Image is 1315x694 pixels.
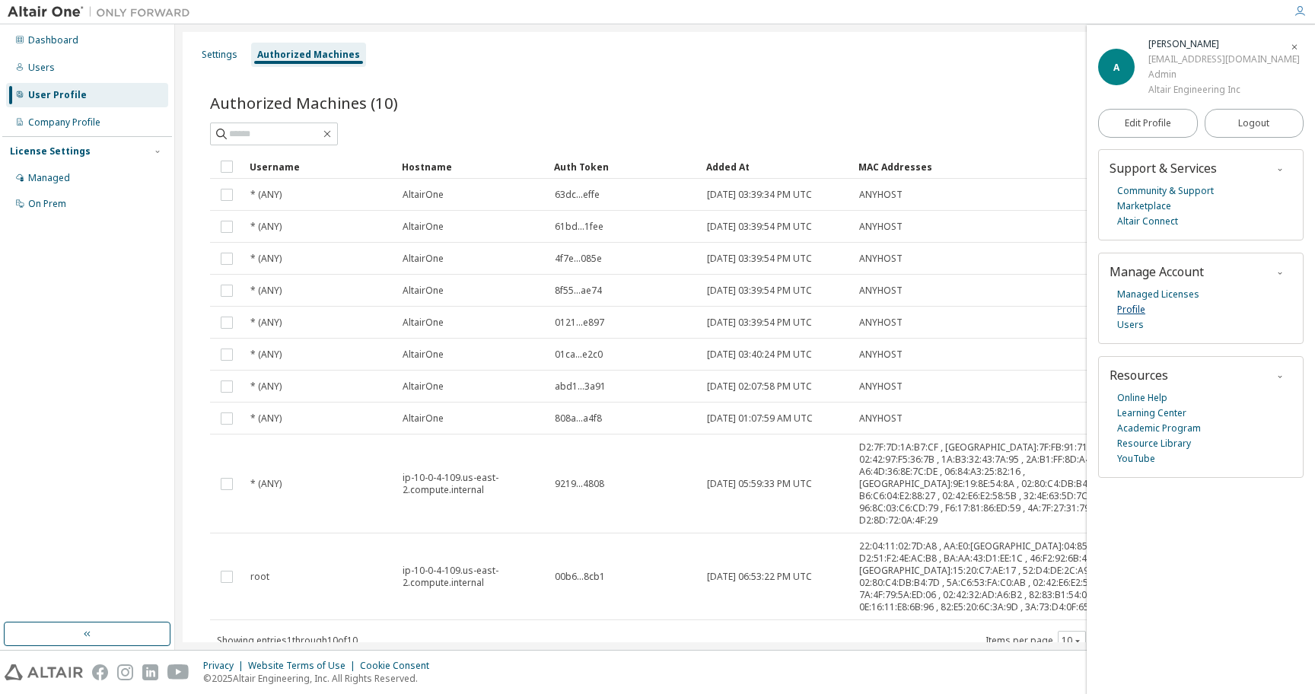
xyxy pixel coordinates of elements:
span: * (ANY) [250,317,282,329]
span: AltairOne [403,221,444,233]
span: AltairOne [403,285,444,297]
span: 00b6...8cb1 [555,571,605,583]
span: Logout [1238,116,1269,131]
div: On Prem [28,198,66,210]
img: Altair One [8,5,198,20]
a: Academic Program [1117,421,1201,436]
span: 8f55...ae74 [555,285,602,297]
img: linkedin.svg [142,664,158,680]
span: Authorized Machines (10) [210,92,398,113]
a: Altair Connect [1117,214,1178,229]
span: ANYHOST [859,349,903,361]
span: 4f7e...085e [555,253,602,265]
a: Online Help [1117,390,1167,406]
span: AltairOne [403,189,444,201]
div: Privacy [203,660,248,672]
span: [DATE] 03:39:54 PM UTC [707,253,812,265]
div: User Profile [28,89,87,101]
div: Altair Engineering Inc [1148,82,1300,97]
img: instagram.svg [117,664,133,680]
div: Authorized Machines [257,49,360,61]
span: * (ANY) [250,349,282,361]
span: Edit Profile [1125,117,1171,129]
span: AltairOne [403,412,444,425]
div: Website Terms of Use [248,660,360,672]
span: abd1...3a91 [555,380,606,393]
span: * (ANY) [250,189,282,201]
span: Showing entries 1 through 10 of 10 [217,634,358,647]
span: 22:04:11:02:7D:A8 , AA:E0:[GEOGRAPHIC_DATA]:04:85:E8 , D2:51:F2:4E:AC:B8 , BA:AA:43:D1:EE:1C , 46... [859,540,1112,613]
span: ANYHOST [859,285,903,297]
a: YouTube [1117,451,1155,466]
span: * (ANY) [250,412,282,425]
a: Users [1117,317,1144,333]
div: Username [250,154,390,179]
span: ANYHOST [859,380,903,393]
span: * (ANY) [250,253,282,265]
div: Hostname [402,154,542,179]
span: ANYHOST [859,317,903,329]
div: Settings [202,49,237,61]
a: Managed Licenses [1117,287,1199,302]
span: ip-10-0-4-109.us-east-2.compute.internal [403,472,541,496]
a: Learning Center [1117,406,1186,421]
img: facebook.svg [92,664,108,680]
div: Admin [1148,67,1300,82]
span: * (ANY) [250,478,282,490]
span: 9219...4808 [555,478,604,490]
img: youtube.svg [167,664,189,680]
img: altair_logo.svg [5,664,83,680]
div: MAC Addresses [858,154,1113,179]
span: [DATE] 03:40:24 PM UTC [707,349,812,361]
span: ip-10-0-4-109.us-east-2.compute.internal [403,565,541,589]
span: ANYHOST [859,221,903,233]
span: [DATE] 01:07:59 AM UTC [707,412,813,425]
span: 0121...e897 [555,317,604,329]
span: Support & Services [1110,160,1217,177]
span: 01ca...e2c0 [555,349,603,361]
span: [DATE] 03:39:54 PM UTC [707,221,812,233]
span: [DATE] 03:39:34 PM UTC [707,189,812,201]
span: [DATE] 03:39:54 PM UTC [707,285,812,297]
span: ANYHOST [859,412,903,425]
div: Andre Gauthier [1148,37,1300,52]
a: Edit Profile [1098,109,1198,138]
a: Marketplace [1117,199,1171,214]
span: * (ANY) [250,285,282,297]
span: ANYHOST [859,189,903,201]
span: Manage Account [1110,263,1204,280]
span: 61bd...1fee [555,221,603,233]
span: 808a...a4f8 [555,412,602,425]
div: License Settings [10,145,91,158]
a: Profile [1117,302,1145,317]
div: Added At [706,154,846,179]
span: * (ANY) [250,380,282,393]
span: [DATE] 02:07:58 PM UTC [707,380,812,393]
span: ANYHOST [859,253,903,265]
div: Company Profile [28,116,100,129]
div: [EMAIL_ADDRESS][DOMAIN_NAME] [1148,52,1300,67]
div: Dashboard [28,34,78,46]
span: [DATE] 06:53:22 PM UTC [707,571,812,583]
span: [DATE] 03:39:54 PM UTC [707,317,812,329]
a: Community & Support [1117,183,1214,199]
div: Managed [28,172,70,184]
span: 63dc...effe [555,189,600,201]
p: © 2025 Altair Engineering, Inc. All Rights Reserved. [203,672,438,685]
button: Logout [1205,109,1304,138]
div: Users [28,62,55,74]
span: AltairOne [403,380,444,393]
button: 10 [1062,635,1082,647]
span: A [1113,61,1119,74]
a: Resource Library [1117,436,1191,451]
span: AltairOne [403,253,444,265]
span: AltairOne [403,317,444,329]
div: Auth Token [554,154,694,179]
span: [DATE] 05:59:33 PM UTC [707,478,812,490]
span: Items per page [985,631,1086,651]
div: Cookie Consent [360,660,438,672]
span: D2:7F:7D:1A:B7:CF , [GEOGRAPHIC_DATA]:7F:FB:91:71:45 , 02:42:97:F5:36:7B , 1A:B3:32:43:7A:95 , 2A... [859,441,1112,527]
span: root [250,571,269,583]
span: AltairOne [403,349,444,361]
span: * (ANY) [250,221,282,233]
